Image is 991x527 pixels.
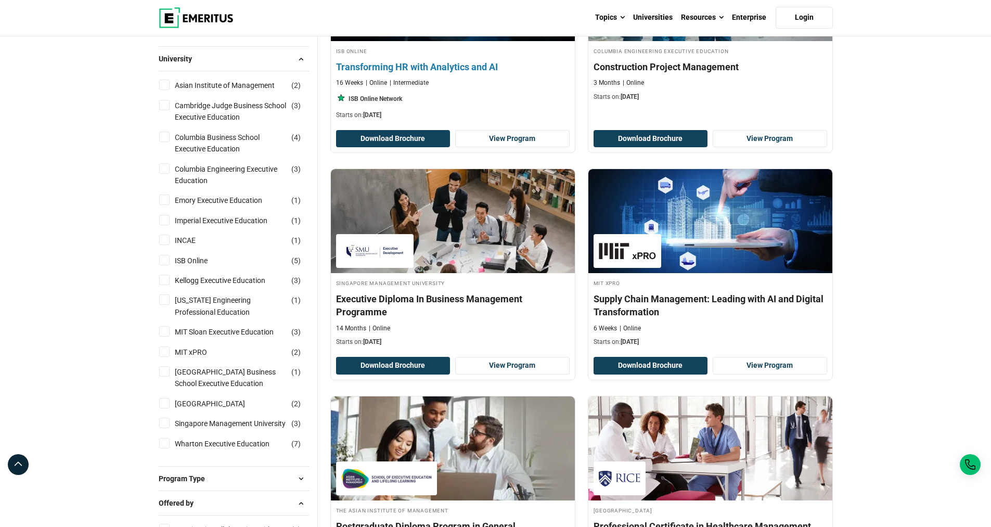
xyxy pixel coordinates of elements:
[594,292,827,318] h4: Supply Chain Management: Leading with AI and Digital Transformation
[291,215,301,226] span: ( )
[294,256,298,265] span: 5
[294,165,298,173] span: 3
[291,80,301,91] span: ( )
[291,294,301,306] span: ( )
[588,396,832,500] img: Professional Certificate in Healthcare Management | Online Healthcare Course
[390,79,429,87] p: Intermediate
[291,275,301,286] span: ( )
[349,95,402,104] p: ISB Online Network
[336,111,570,120] p: Starts on:
[623,79,644,87] p: Online
[159,473,213,484] span: Program Type
[294,348,298,356] span: 2
[175,100,307,123] a: Cambridge Judge Business School Executive Education
[599,239,656,263] img: MIT xPRO
[331,169,575,273] img: Executive Diploma In Business Management Programme | Online Business Management Course
[175,215,288,226] a: Imperial Executive Education
[336,79,363,87] p: 16 Weeks
[776,7,833,29] a: Login
[336,292,570,318] h4: Executive Diploma In Business Management Programme
[175,132,307,155] a: Columbia Business School Executive Education
[363,111,381,119] span: [DATE]
[594,506,827,515] h4: [GEOGRAPHIC_DATA]
[159,497,202,509] span: Offered by
[175,195,283,206] a: Emory Executive Education
[336,506,570,515] h4: The Asian Institute of Management
[594,79,620,87] p: 3 Months
[594,130,708,148] button: Download Brochure
[294,196,298,204] span: 1
[713,357,827,375] a: View Program
[291,100,301,111] span: ( )
[336,60,570,73] h4: Transforming HR with Analytics and AI
[294,328,298,336] span: 3
[455,357,570,375] a: View Program
[291,346,301,358] span: ( )
[588,169,832,273] img: Supply Chain Management: Leading with AI and Digital Transformation | Online Supply Chain and Ope...
[175,326,294,338] a: MIT Sloan Executive Education
[294,133,298,142] span: 4
[291,195,301,206] span: ( )
[363,338,381,345] span: [DATE]
[294,440,298,448] span: 7
[175,163,307,187] a: Columbia Engineering Executive Education
[594,357,708,375] button: Download Brochure
[291,438,301,449] span: ( )
[294,368,298,376] span: 1
[294,101,298,110] span: 3
[175,275,286,286] a: Kellogg Executive Education
[294,276,298,285] span: 3
[159,53,200,65] span: University
[175,294,307,318] a: [US_STATE] Engineering Professional Education
[291,366,301,378] span: ( )
[159,51,309,67] button: University
[336,46,570,55] h4: ISB Online
[331,169,575,352] a: Business Management Course by Singapore Management University - November 28, 2025 Singapore Manag...
[341,467,432,490] img: The Asian Institute of Management
[291,255,301,266] span: ( )
[291,326,301,338] span: ( )
[294,81,298,89] span: 2
[594,93,827,101] p: Starts on:
[159,471,309,486] button: Program Type
[588,169,832,352] a: Supply Chain and Operations Course by MIT xPRO - November 13, 2025 MIT xPRO MIT xPRO Supply Chain...
[291,163,301,175] span: ( )
[336,357,451,375] button: Download Brochure
[336,324,366,333] p: 14 Months
[175,255,228,266] a: ISB Online
[291,132,301,143] span: ( )
[366,79,387,87] p: Online
[294,400,298,408] span: 2
[291,398,301,409] span: ( )
[455,130,570,148] a: View Program
[294,419,298,428] span: 3
[175,438,290,449] a: Wharton Executive Education
[599,467,640,490] img: Rice University
[291,418,301,429] span: ( )
[175,418,306,429] a: Singapore Management University
[175,235,216,246] a: INCAE
[336,130,451,148] button: Download Brochure
[621,338,639,345] span: [DATE]
[294,296,298,304] span: 1
[336,278,570,287] h4: Singapore Management University
[594,338,827,346] p: Starts on:
[594,46,827,55] h4: Columbia Engineering Executive Education
[294,236,298,245] span: 1
[159,495,309,511] button: Offered by
[175,346,228,358] a: MIT xPRO
[291,235,301,246] span: ( )
[713,130,827,148] a: View Program
[621,93,639,100] span: [DATE]
[175,398,266,409] a: [GEOGRAPHIC_DATA]
[594,324,617,333] p: 6 Weeks
[620,324,641,333] p: Online
[594,60,827,73] h4: Construction Project Management
[294,216,298,225] span: 1
[175,80,295,91] a: Asian Institute of Management
[594,278,827,287] h4: MIT xPRO
[331,396,575,500] img: Postgraduate Diploma Program in General Management (E-Learning) | Online Business Management Course
[369,324,390,333] p: Online
[341,239,409,263] img: Singapore Management University
[175,366,307,390] a: [GEOGRAPHIC_DATA] Business School Executive Education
